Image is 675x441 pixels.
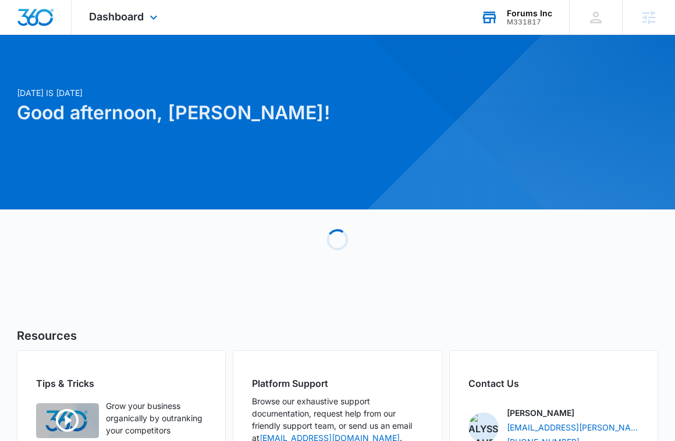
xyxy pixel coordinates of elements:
[507,421,639,433] a: [EMAIL_ADDRESS][PERSON_NAME][DOMAIN_NAME]
[17,99,440,127] h1: Good afternoon, [PERSON_NAME]!
[17,87,440,99] p: [DATE] is [DATE]
[507,407,574,419] p: [PERSON_NAME]
[36,376,207,390] h2: Tips & Tricks
[468,376,639,390] h2: Contact Us
[36,403,99,438] img: Quick Overview Video
[106,400,207,436] p: Grow your business organically by outranking your competitors
[89,10,144,23] span: Dashboard
[252,376,422,390] h2: Platform Support
[507,9,552,18] div: account name
[17,327,658,344] h5: Resources
[507,18,552,26] div: account id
